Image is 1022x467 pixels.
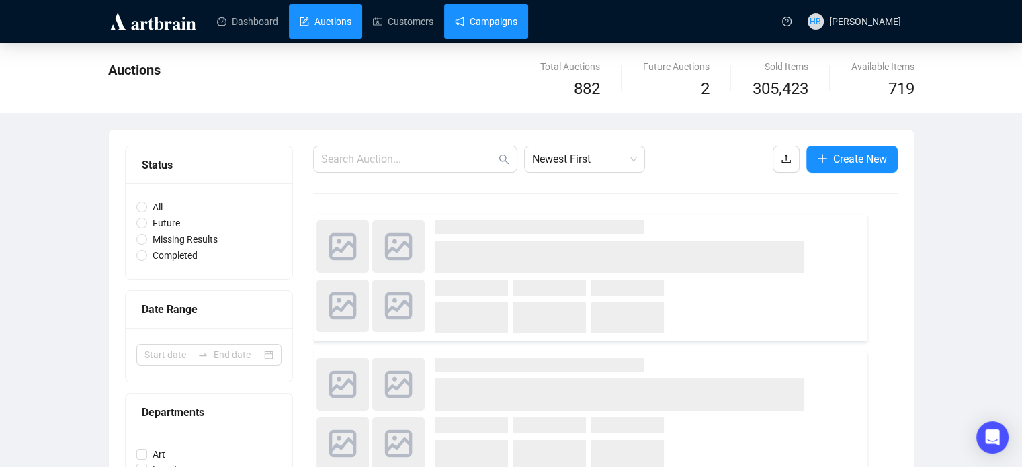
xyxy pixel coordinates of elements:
[147,248,203,263] span: Completed
[147,200,168,214] span: All
[373,4,433,39] a: Customers
[829,16,901,27] span: [PERSON_NAME]
[851,59,914,74] div: Available Items
[455,4,517,39] a: Campaigns
[701,79,710,98] span: 2
[108,62,161,78] span: Auctions
[372,358,425,411] img: photo.svg
[316,220,369,273] img: photo.svg
[643,59,710,74] div: Future Auctions
[142,404,276,421] div: Departments
[147,447,171,462] span: Art
[144,347,192,362] input: Start date
[499,154,509,165] span: search
[540,59,600,74] div: Total Auctions
[217,4,278,39] a: Dashboard
[198,349,208,360] span: to
[147,216,185,230] span: Future
[147,232,223,247] span: Missing Results
[574,79,600,98] span: 882
[316,358,369,411] img: photo.svg
[976,421,1009,454] div: Open Intercom Messenger
[782,17,792,26] span: question-circle
[108,11,198,32] img: logo
[142,301,276,318] div: Date Range
[198,349,208,360] span: swap-right
[888,79,914,98] span: 719
[806,146,898,173] button: Create New
[321,151,496,167] input: Search Auction...
[833,151,887,167] span: Create New
[532,146,637,172] span: Newest First
[142,157,276,173] div: Status
[781,153,792,164] span: upload
[372,220,425,273] img: photo.svg
[817,153,828,164] span: plus
[214,347,261,362] input: End date
[810,15,821,28] span: HB
[753,77,808,102] span: 305,423
[372,280,425,332] img: photo.svg
[300,4,351,39] a: Auctions
[316,280,369,332] img: photo.svg
[753,59,808,74] div: Sold Items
